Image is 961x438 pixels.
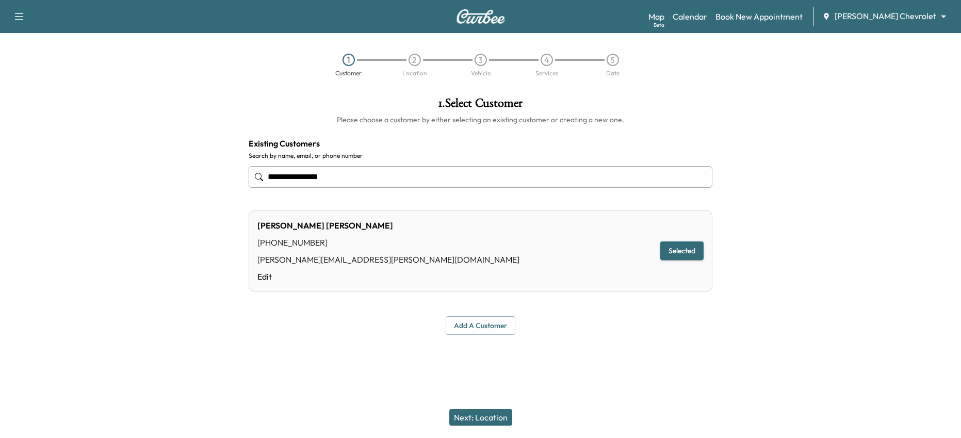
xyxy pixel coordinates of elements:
[715,10,803,23] a: Book New Appointment
[249,97,713,115] h1: 1 . Select Customer
[606,70,620,76] div: Date
[249,137,713,150] h4: Existing Customers
[257,236,519,249] div: [PHONE_NUMBER]
[607,54,619,66] div: 5
[654,21,664,29] div: Beta
[535,70,558,76] div: Services
[257,219,519,232] div: [PERSON_NAME] [PERSON_NAME]
[446,316,515,335] button: Add a customer
[343,54,355,66] div: 1
[249,115,713,125] h6: Please choose a customer by either selecting an existing customer or creating a new one.
[456,9,506,24] img: Curbee Logo
[249,152,713,160] label: Search by name, email, or phone number
[471,70,491,76] div: Vehicle
[257,253,519,266] div: [PERSON_NAME][EMAIL_ADDRESS][PERSON_NAME][DOMAIN_NAME]
[449,409,512,426] button: Next: Location
[673,10,707,23] a: Calendar
[335,70,362,76] div: Customer
[648,10,664,23] a: MapBeta
[257,270,519,283] a: Edit
[409,54,421,66] div: 2
[475,54,487,66] div: 3
[402,70,427,76] div: Location
[660,241,704,261] button: Selected
[541,54,553,66] div: 4
[835,10,936,22] span: [PERSON_NAME] Chevrolet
